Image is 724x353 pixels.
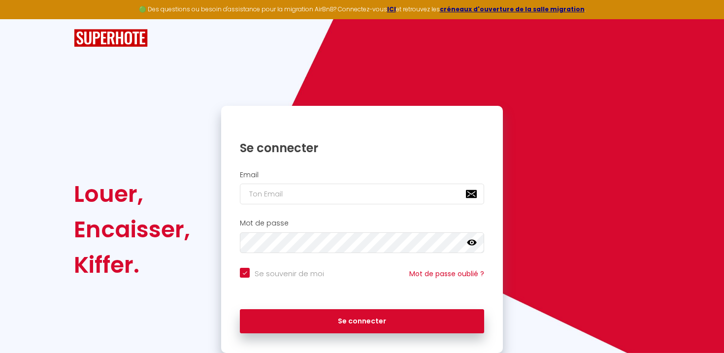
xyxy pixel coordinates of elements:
a: créneaux d'ouverture de la salle migration [440,5,585,13]
h1: Se connecter [240,140,484,156]
img: SuperHote logo [74,29,148,47]
h2: Mot de passe [240,219,484,227]
div: Louer, [74,176,190,212]
button: Se connecter [240,309,484,334]
div: Encaisser, [74,212,190,247]
div: Kiffer. [74,247,190,283]
a: ICI [387,5,396,13]
h2: Email [240,171,484,179]
a: Mot de passe oublié ? [409,269,484,279]
input: Ton Email [240,184,484,204]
